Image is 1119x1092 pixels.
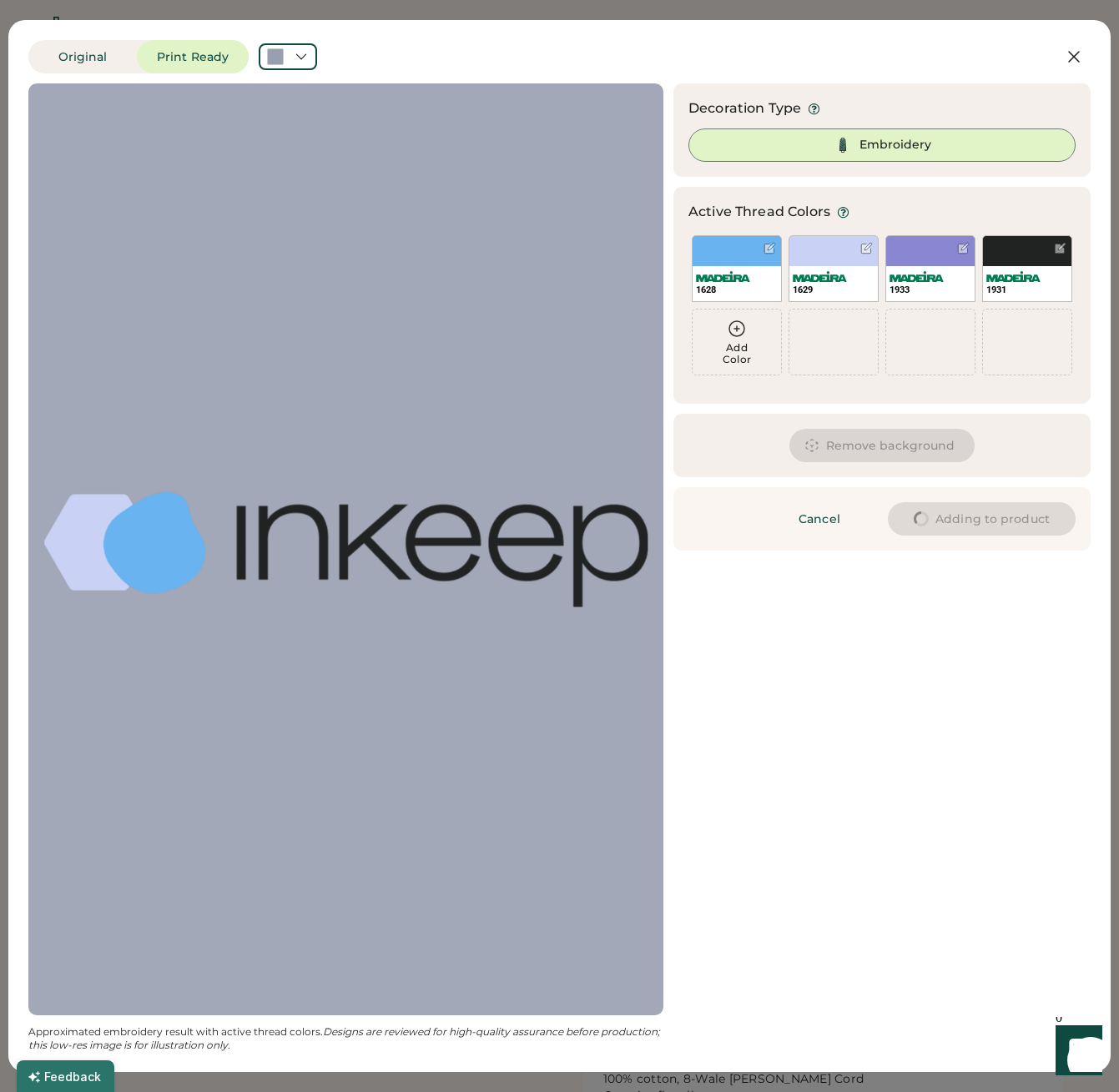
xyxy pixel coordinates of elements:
[789,429,975,462] button: Remove background
[890,284,971,296] div: 1933
[890,271,944,282] img: Madeira%20Logo.svg
[28,1025,663,1052] div: Approximated embroidery result with active thread colors.
[888,502,1076,536] button: Adding to product
[28,40,137,73] button: Original
[761,502,878,536] button: Cancel
[696,271,750,282] img: Madeira%20Logo.svg
[793,284,875,296] div: 1629
[859,137,931,153] div: Embroidery
[986,271,1041,282] img: Madeira%20Logo.svg
[833,135,853,155] img: Thread%20Selected.svg
[696,284,778,296] div: 1628
[28,1025,663,1051] em: Designs are reviewed for high-quality assurance before production; this low-res image is for illu...
[693,342,781,365] div: Add Color
[1040,1017,1111,1089] iframe: Front Chat
[793,271,847,282] img: Madeira%20Logo.svg
[986,284,1068,296] div: 1931
[688,98,801,118] div: Decoration Type
[688,202,830,222] div: Active Thread Colors
[137,40,249,73] button: Print Ready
